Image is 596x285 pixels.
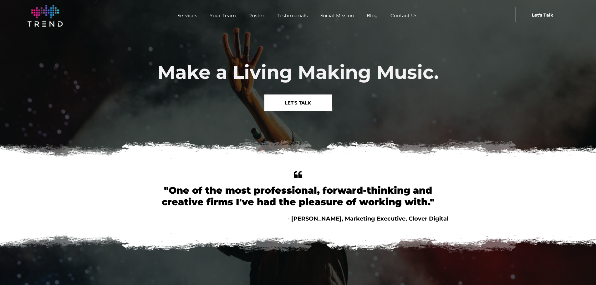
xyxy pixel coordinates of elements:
[162,185,435,208] font: "One of the most professional, forward-thinking and creative firms I've had the pleasure of worki...
[203,11,242,20] a: Your Team
[516,7,569,22] a: Let's Talk
[271,11,314,20] a: Testimonials
[285,95,311,111] span: LET'S TALK
[384,11,424,20] a: Contact Us
[532,7,553,23] span: Let's Talk
[314,11,360,20] a: Social Mission
[360,11,384,20] a: Blog
[565,255,596,285] iframe: Chat Widget
[242,11,271,20] a: Roster
[288,215,448,222] span: - [PERSON_NAME], Marketing Executive, Clover Digital
[264,94,332,111] a: LET'S TALK
[171,11,204,20] a: Services
[28,5,63,27] img: logo
[157,61,439,84] span: Make a Living Making Music.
